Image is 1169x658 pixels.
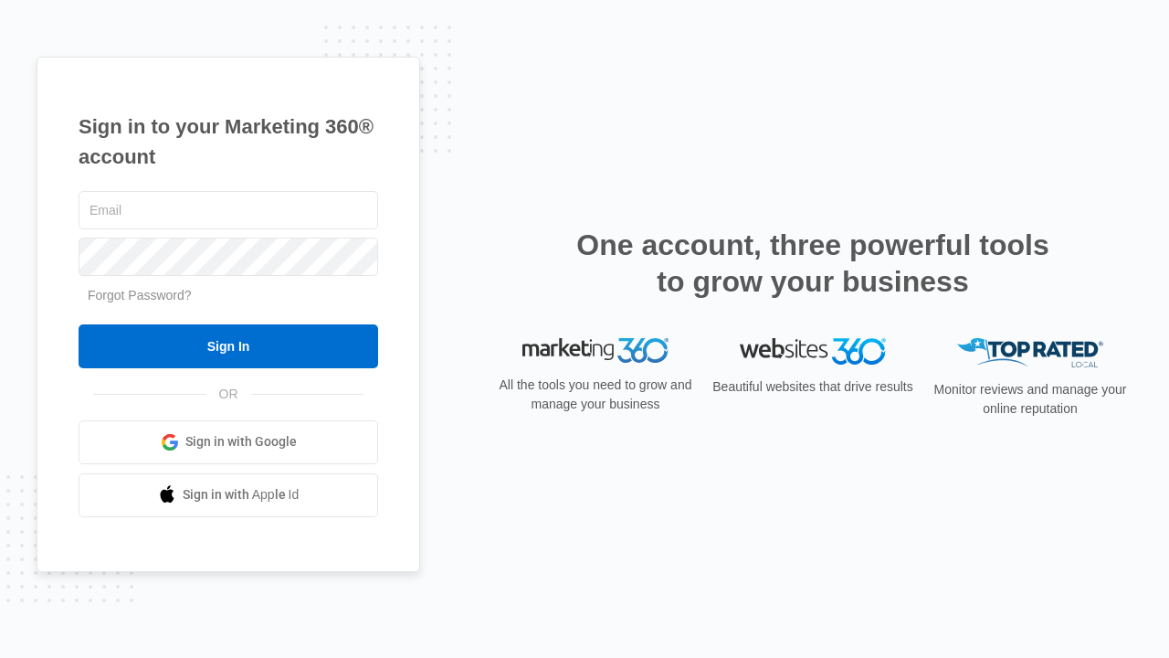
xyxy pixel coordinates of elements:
[571,227,1055,300] h2: One account, three powerful tools to grow your business
[928,380,1132,419] p: Monitor reviews and manage your online reputation
[493,376,698,414] p: All the tools you need to grow and manage your business
[711,377,915,397] p: Beautiful websites that drive results
[740,338,886,365] img: Websites 360
[79,473,378,517] a: Sign in with Apple Id
[79,420,378,464] a: Sign in with Google
[522,338,669,364] img: Marketing 360
[79,191,378,229] input: Email
[185,432,297,451] span: Sign in with Google
[79,324,378,368] input: Sign In
[88,288,192,302] a: Forgot Password?
[206,385,251,404] span: OR
[957,338,1103,368] img: Top Rated Local
[183,485,300,504] span: Sign in with Apple Id
[79,111,378,172] h1: Sign in to your Marketing 360® account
